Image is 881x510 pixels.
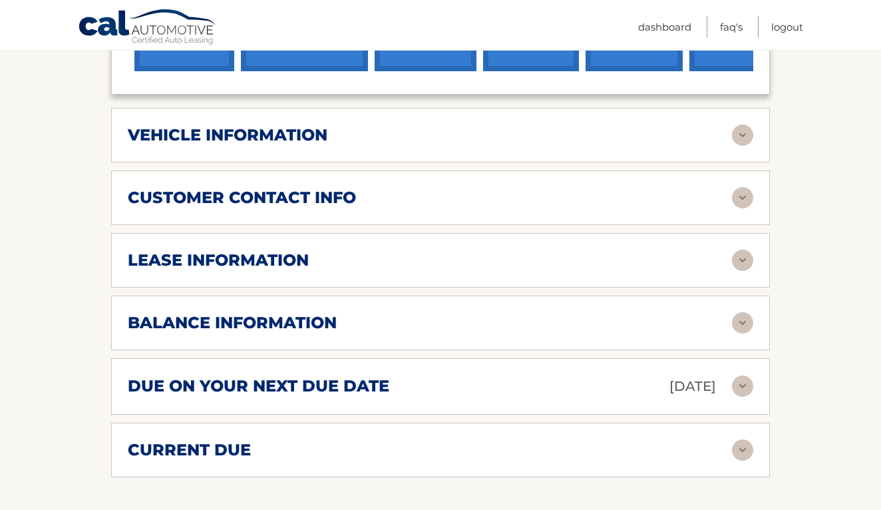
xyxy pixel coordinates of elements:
[128,125,327,145] h2: vehicle information
[732,250,753,271] img: accordion-rest.svg
[669,375,716,398] p: [DATE]
[128,440,251,460] h2: current due
[638,16,691,38] a: Dashboard
[128,188,356,208] h2: customer contact info
[128,376,389,396] h2: due on your next due date
[771,16,803,38] a: Logout
[128,250,309,270] h2: lease information
[732,439,753,461] img: accordion-rest.svg
[732,125,753,146] img: accordion-rest.svg
[128,313,337,333] h2: balance information
[732,376,753,397] img: accordion-rest.svg
[78,9,218,47] a: Cal Automotive
[732,187,753,208] img: accordion-rest.svg
[720,16,743,38] a: FAQ's
[732,312,753,334] img: accordion-rest.svg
